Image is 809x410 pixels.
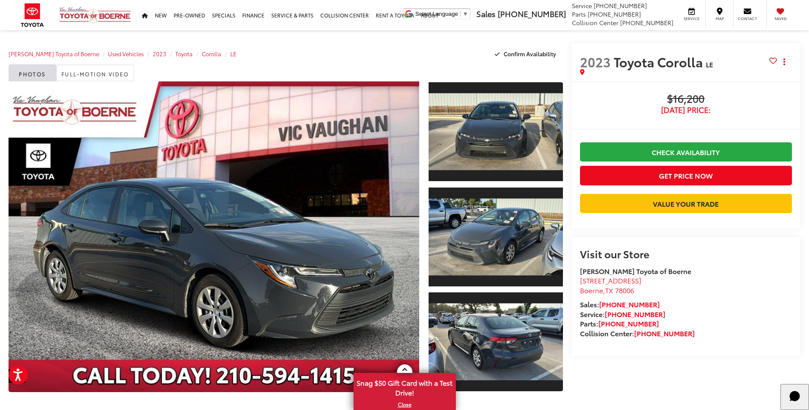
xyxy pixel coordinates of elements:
[580,93,792,106] span: $16,200
[9,50,99,58] a: [PERSON_NAME] Toyota of Boerne
[580,52,611,71] span: 2023
[580,285,603,295] span: Boerne
[580,285,634,295] span: ,
[614,52,706,71] span: Toyota Corolla
[572,10,586,18] span: Parts
[682,16,701,21] span: Service
[59,6,131,24] img: Vic Vaughan Toyota of Boerne
[463,11,468,17] span: ▼
[202,50,221,58] a: Corolla
[56,64,134,81] a: Full-Motion Video
[580,106,792,114] span: [DATE] Price:
[615,285,634,295] span: 78006
[706,59,713,69] span: LE
[580,194,792,213] a: Value Your Trade
[620,18,673,27] span: [PHONE_NUMBER]
[175,50,193,58] a: Toyota
[634,328,695,338] a: [PHONE_NUMBER]
[598,318,659,328] a: [PHONE_NUMBER]
[230,50,237,58] a: LE
[498,8,566,19] span: [PHONE_NUMBER]
[605,285,613,295] span: TX
[605,309,665,319] a: [PHONE_NUMBER]
[504,50,556,58] span: Confirm Availability
[580,248,792,259] h2: Visit our Store
[415,11,458,17] span: Select Language
[9,81,419,392] a: Expand Photo 0
[429,292,563,392] a: Expand Photo 3
[580,142,792,162] a: Check Availability
[572,18,618,27] span: Collision Center
[599,299,660,309] a: [PHONE_NUMBER]
[572,1,592,10] span: Service
[429,81,563,182] a: Expand Photo 1
[594,1,647,10] span: [PHONE_NUMBER]
[429,187,563,287] a: Expand Photo 2
[580,299,660,309] strong: Sales:
[9,369,26,383] span: Special
[108,50,144,58] a: Used Vehicles
[153,50,166,58] a: 2023
[588,10,641,18] span: [PHONE_NUMBER]
[580,275,641,295] a: [STREET_ADDRESS] Boerne,TX 78006
[427,93,564,170] img: 2023 Toyota Corolla LE
[580,275,641,285] span: [STREET_ADDRESS]
[580,309,665,319] strong: Service:
[783,58,785,65] span: dropdown dots
[777,54,792,69] button: Actions
[580,328,695,338] strong: Collision Center:
[354,374,455,400] span: Snag $50 Gift Card with a Test Drive!
[427,303,564,381] img: 2023 Toyota Corolla LE
[738,16,757,21] span: Contact
[490,46,563,61] button: Confirm Availability
[710,16,729,21] span: Map
[580,266,691,276] strong: [PERSON_NAME] Toyota of Boerne
[9,64,56,81] a: Photos
[427,198,564,275] img: 2023 Toyota Corolla LE
[771,16,790,21] span: Saved
[580,318,659,328] strong: Parts:
[4,80,423,394] img: 2023 Toyota Corolla LE
[580,166,792,185] button: Get Price Now
[784,385,806,407] svg: Start Chat
[476,8,496,19] span: Sales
